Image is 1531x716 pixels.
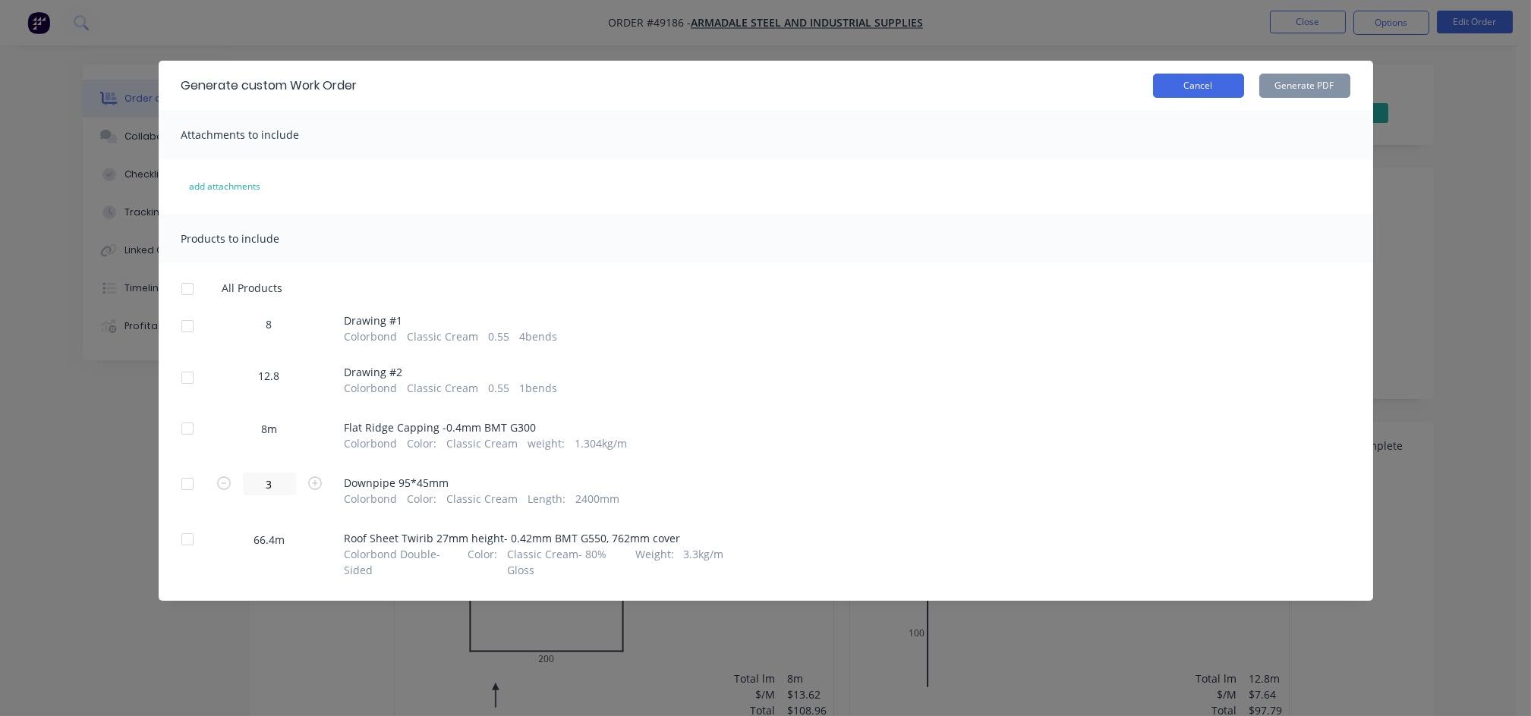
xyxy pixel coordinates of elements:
span: Classic Cream [446,435,518,451]
span: Colorbond [345,491,398,507]
span: 0.55 [488,380,509,396]
span: Weight : [635,546,674,578]
span: Colorbond [345,380,398,396]
button: Cancel [1153,74,1244,98]
span: 1 bends [519,380,557,396]
span: Color : [468,546,497,578]
span: Classic Cream [407,380,478,396]
div: Generate custom Work Order [181,77,358,95]
span: Roof Sheet Twirib 27mm height- 0.42mm BMT G550, 762mm cover [345,530,724,546]
span: Downpipe 95*45mm [345,475,619,491]
span: Products to include [181,231,280,246]
span: Classic Cream [446,491,518,507]
span: 8 [266,316,272,332]
span: All Products [222,280,292,296]
span: 12.8 [259,368,280,384]
span: Attachments to include [181,127,300,142]
span: 2400mm [575,491,619,507]
span: Colorbond [345,435,398,451]
span: Flat Ridge Capping -0.4mm BMT G300 [345,419,627,435]
span: Length : [528,491,565,507]
span: Classic Cream- 80% Gloss [507,546,625,578]
span: Drawing # 1 [345,312,557,328]
span: 66.4m [244,532,294,548]
span: Color : [407,435,436,451]
span: Colorbond [345,328,398,344]
span: Color : [407,491,436,507]
button: add attachments [174,174,277,199]
span: Drawing # 2 [345,364,557,380]
span: 0.55 [488,328,509,344]
span: Classic Cream [407,328,478,344]
button: Generate PDF [1259,74,1350,98]
span: 8m [252,421,286,437]
span: weight : [528,435,565,451]
span: 3.3kg/m [684,546,724,578]
span: Colorbond Double-Sided [345,546,458,578]
span: 4 bends [519,328,557,344]
span: 1.304kg/m [575,435,627,451]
